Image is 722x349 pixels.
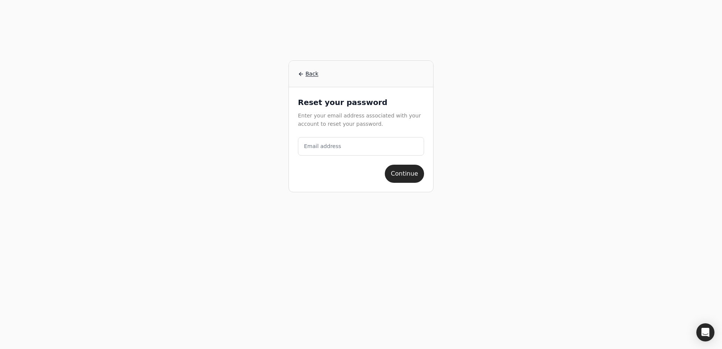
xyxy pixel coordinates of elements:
div: Reset your password [298,96,424,111]
div: Open Intercom Messenger [696,323,714,341]
div: Enter your email address associated with your account to reset your password. [298,111,424,137]
label: Email address [304,142,341,150]
span: Back [305,70,318,78]
a: Back [298,70,424,78]
button: Continue [385,165,424,183]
